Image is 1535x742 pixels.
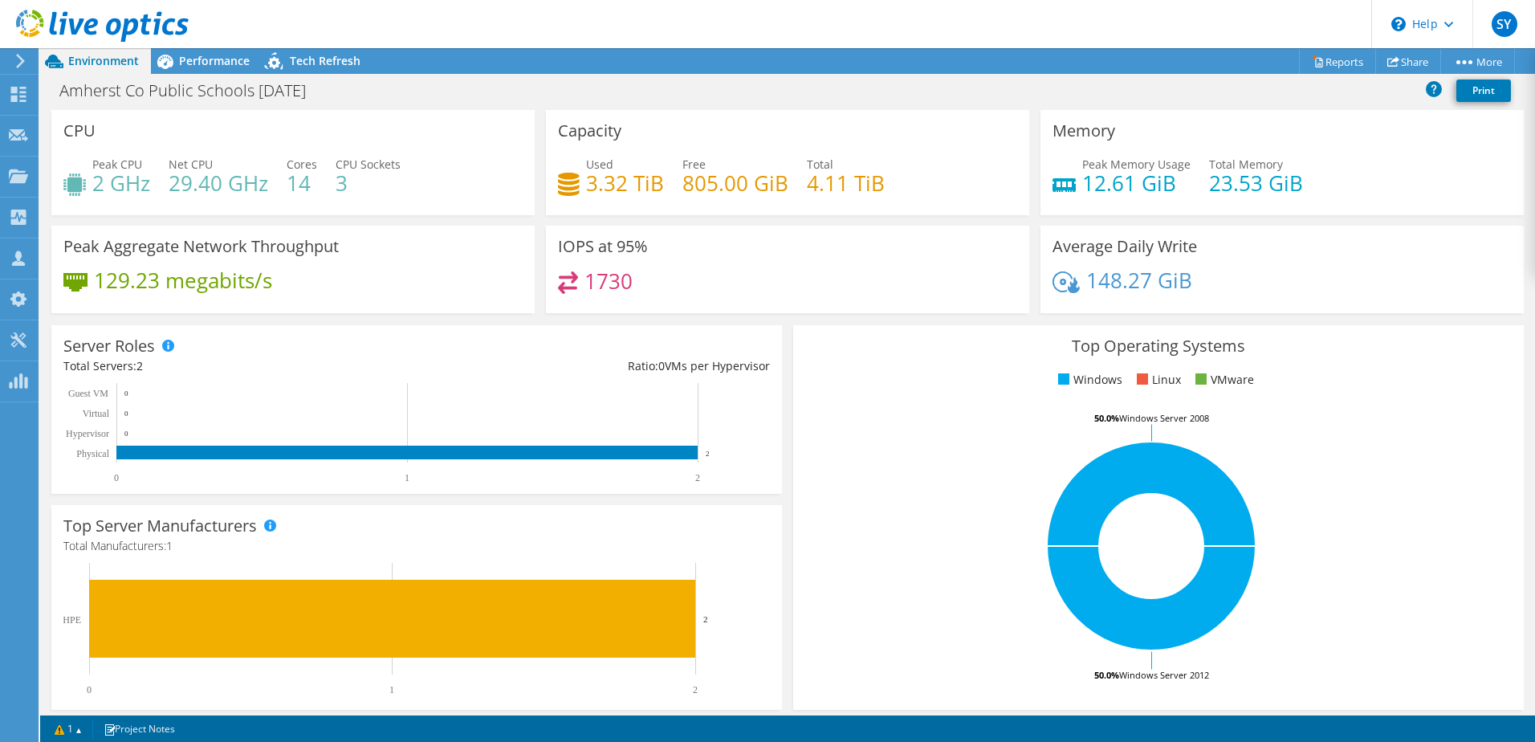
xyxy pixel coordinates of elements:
[558,238,648,255] h3: IOPS at 95%
[179,53,250,68] span: Performance
[87,684,92,695] text: 0
[558,122,621,140] h3: Capacity
[63,614,81,626] text: HPE
[63,337,155,355] h3: Server Roles
[1299,49,1376,74] a: Reports
[124,389,128,397] text: 0
[1492,11,1517,37] span: SY
[63,238,339,255] h3: Peak Aggregate Network Throughput
[287,157,317,172] span: Cores
[336,174,401,192] h4: 3
[76,448,109,459] text: Physical
[586,174,664,192] h4: 3.32 TiB
[63,537,770,555] h4: Total Manufacturers:
[1082,157,1191,172] span: Peak Memory Usage
[63,517,257,535] h3: Top Server Manufacturers
[807,157,833,172] span: Total
[682,157,706,172] span: Free
[290,53,360,68] span: Tech Refresh
[807,174,885,192] h4: 4.11 TiB
[52,82,331,100] h1: Amherst Co Public Schools [DATE]
[68,388,108,399] text: Guest VM
[584,272,633,290] h4: 1730
[66,428,109,439] text: Hypervisor
[1209,157,1283,172] span: Total Memory
[114,472,119,483] text: 0
[417,357,770,375] div: Ratio: VMs per Hypervisor
[124,430,128,438] text: 0
[169,157,213,172] span: Net CPU
[658,358,665,373] span: 0
[703,614,708,624] text: 2
[1094,669,1119,681] tspan: 50.0%
[1133,371,1181,389] li: Linux
[92,157,142,172] span: Peak CPU
[1119,412,1209,424] tspan: Windows Server 2008
[1375,49,1441,74] a: Share
[695,472,700,483] text: 2
[92,719,186,739] a: Project Notes
[287,174,317,192] h4: 14
[693,684,698,695] text: 2
[1440,49,1515,74] a: More
[124,410,128,418] text: 0
[682,174,788,192] h4: 805.00 GiB
[83,408,110,419] text: Virtual
[169,174,268,192] h4: 29.40 GHz
[1391,17,1406,31] svg: \n
[1053,122,1115,140] h3: Memory
[1119,669,1209,681] tspan: Windows Server 2012
[1209,174,1303,192] h4: 23.53 GiB
[805,337,1512,355] h3: Top Operating Systems
[1191,371,1254,389] li: VMware
[63,122,96,140] h3: CPU
[43,719,93,739] a: 1
[63,357,417,375] div: Total Servers:
[405,472,409,483] text: 1
[336,157,401,172] span: CPU Sockets
[68,53,139,68] span: Environment
[389,684,394,695] text: 1
[1456,79,1511,102] a: Print
[1094,412,1119,424] tspan: 50.0%
[1082,174,1191,192] h4: 12.61 GiB
[706,450,710,458] text: 2
[166,538,173,553] span: 1
[136,358,143,373] span: 2
[586,157,613,172] span: Used
[1086,271,1192,289] h4: 148.27 GiB
[94,271,272,289] h4: 129.23 megabits/s
[92,174,150,192] h4: 2 GHz
[1054,371,1122,389] li: Windows
[1053,238,1197,255] h3: Average Daily Write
